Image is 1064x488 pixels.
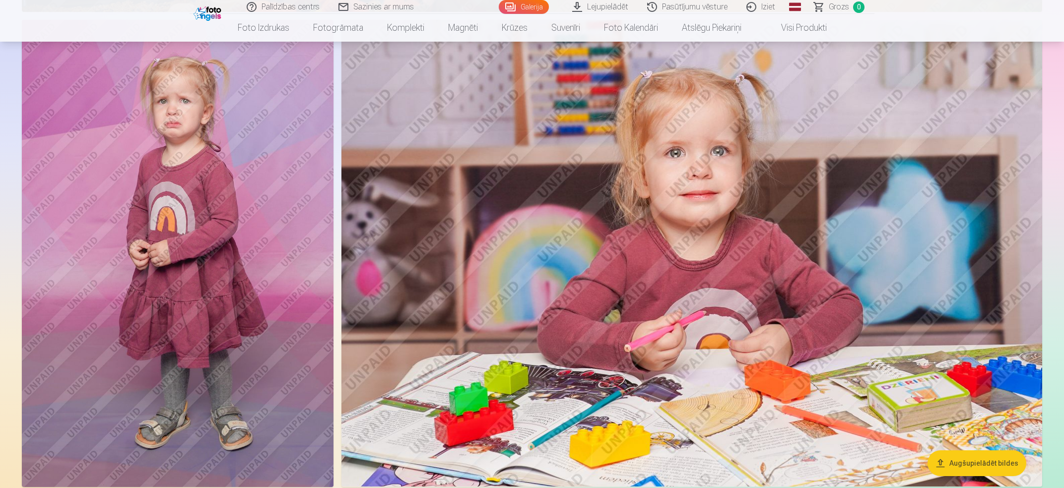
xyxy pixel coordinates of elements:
img: /fa1 [194,4,224,21]
a: Atslēgu piekariņi [670,14,753,42]
span: 0 [853,1,864,13]
a: Krūzes [490,14,539,42]
a: Magnēti [436,14,490,42]
span: Grozs [829,1,849,13]
button: Augšupielādēt bildes [928,450,1026,476]
a: Fotogrāmata [301,14,375,42]
a: Visi produkti [753,14,839,42]
a: Suvenīri [539,14,592,42]
a: Foto kalendāri [592,14,670,42]
a: Foto izdrukas [226,14,301,42]
a: Komplekti [375,14,436,42]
